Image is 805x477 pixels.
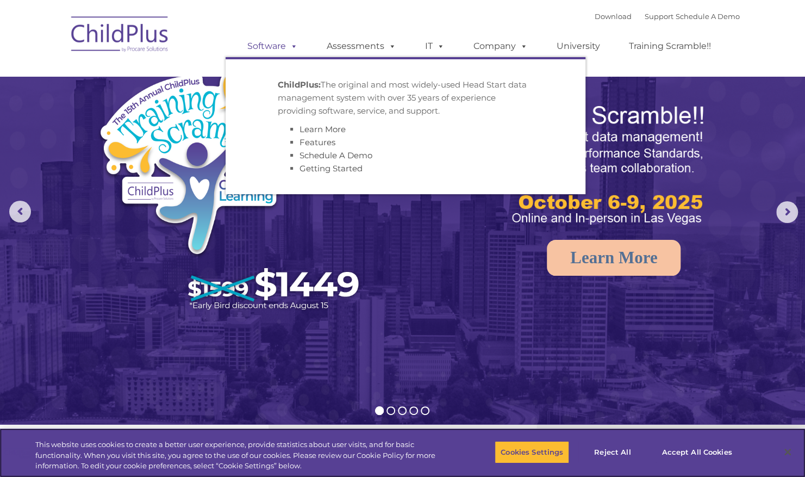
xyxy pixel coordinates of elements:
a: Learn More [547,240,681,276]
a: Software [236,35,309,57]
a: University [546,35,611,57]
button: Reject All [578,441,646,463]
button: Close [776,440,800,464]
span: Last name [151,72,184,80]
img: ChildPlus by Procare Solutions [66,9,174,63]
strong: ChildPlus: [278,79,321,90]
a: Training Scramble!! [618,35,722,57]
a: Schedule A Demo [299,150,372,160]
a: Learn More [299,124,346,134]
a: Company [463,35,539,57]
font: | [595,12,740,21]
a: Schedule A Demo [676,12,740,21]
a: Features [299,137,335,147]
a: Assessments [316,35,407,57]
a: IT [414,35,455,57]
button: Cookies Settings [495,441,569,463]
p: The original and most widely-used Head Start data management system with over 35 years of experie... [278,78,533,117]
button: Accept All Cookies [656,441,738,463]
a: Support [645,12,673,21]
span: Phone number [151,116,197,125]
a: Getting Started [299,163,363,174]
a: Download [595,12,632,21]
div: This website uses cookies to create a better user experience, provide statistics about user visit... [35,439,443,472]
